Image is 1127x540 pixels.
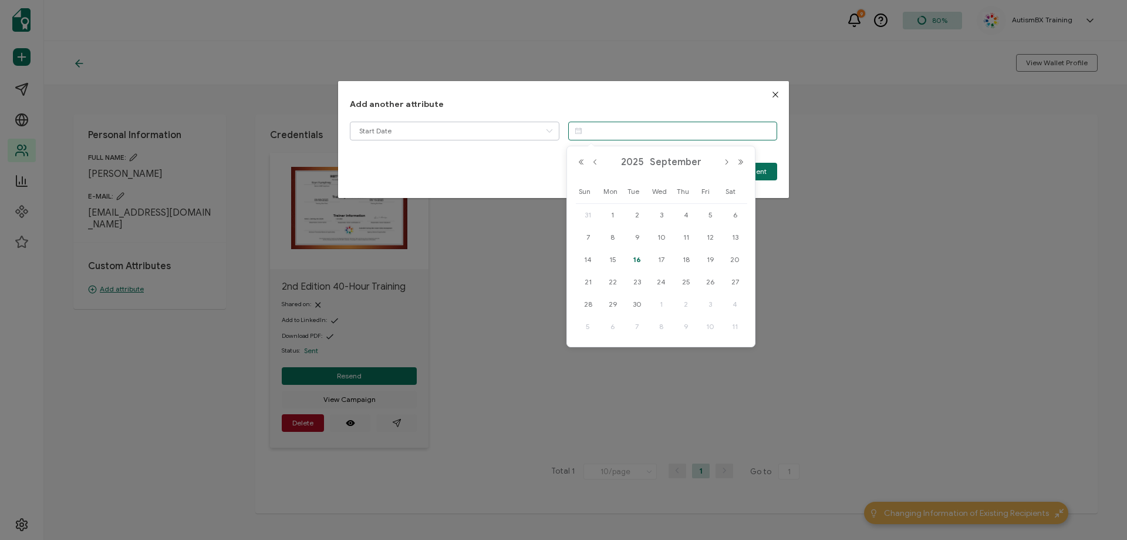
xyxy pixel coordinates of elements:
span: 3 [654,208,669,222]
span: 9 [679,320,693,334]
span: 18 [679,253,693,267]
th: Sat [723,180,747,204]
span: 8 [654,320,669,334]
span: 15 [606,253,620,267]
span: 1 [654,297,669,311]
span: 8 [606,230,620,244]
span: 3 [703,297,717,311]
span: 6 [606,320,620,334]
span: 9 [630,230,644,244]
span: 21 [581,275,595,289]
input: Choose attribute [350,122,559,140]
th: Sun [576,180,600,204]
span: 17 [654,253,669,267]
th: Fri [699,180,723,204]
span: 12 [703,230,717,244]
span: 26 [703,275,717,289]
span: 7 [630,320,644,334]
span: 28 [581,297,595,311]
span: 19 [703,253,717,267]
iframe: Chat Widget [1068,484,1127,540]
span: 5 [703,208,717,222]
span: 2025 [618,156,647,168]
span: 11 [728,320,742,334]
th: Wed [649,180,674,204]
span: 27 [728,275,742,289]
span: 7 [581,230,595,244]
span: 20 [728,253,742,267]
span: 23 [630,275,644,289]
button: Next Month [720,158,734,166]
span: 2 [679,297,693,311]
button: Previous Month [588,158,602,166]
span: 30 [630,297,644,311]
h1: Add another attribute [350,99,777,110]
button: Previous Year [574,158,588,166]
span: 24 [654,275,669,289]
span: 2 [630,208,644,222]
span: 29 [606,297,620,311]
span: 25 [679,275,693,289]
th: Mon [600,180,625,204]
span: 6 [728,208,742,222]
span: 10 [703,320,717,334]
div: dialog [338,81,789,198]
th: Thu [674,180,699,204]
span: September [647,156,704,168]
span: 5 [581,320,595,334]
button: Next Year [734,158,748,166]
span: 10 [654,230,669,244]
span: 16 [630,253,644,267]
span: 4 [728,297,742,311]
span: 1 [606,208,620,222]
span: 4 [679,208,693,222]
th: Tue [625,180,649,204]
span: 13 [728,230,742,244]
span: 11 [679,230,693,244]
span: 22 [606,275,620,289]
span: 31 [581,208,595,222]
span: 14 [581,253,595,267]
button: Close [762,81,789,108]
